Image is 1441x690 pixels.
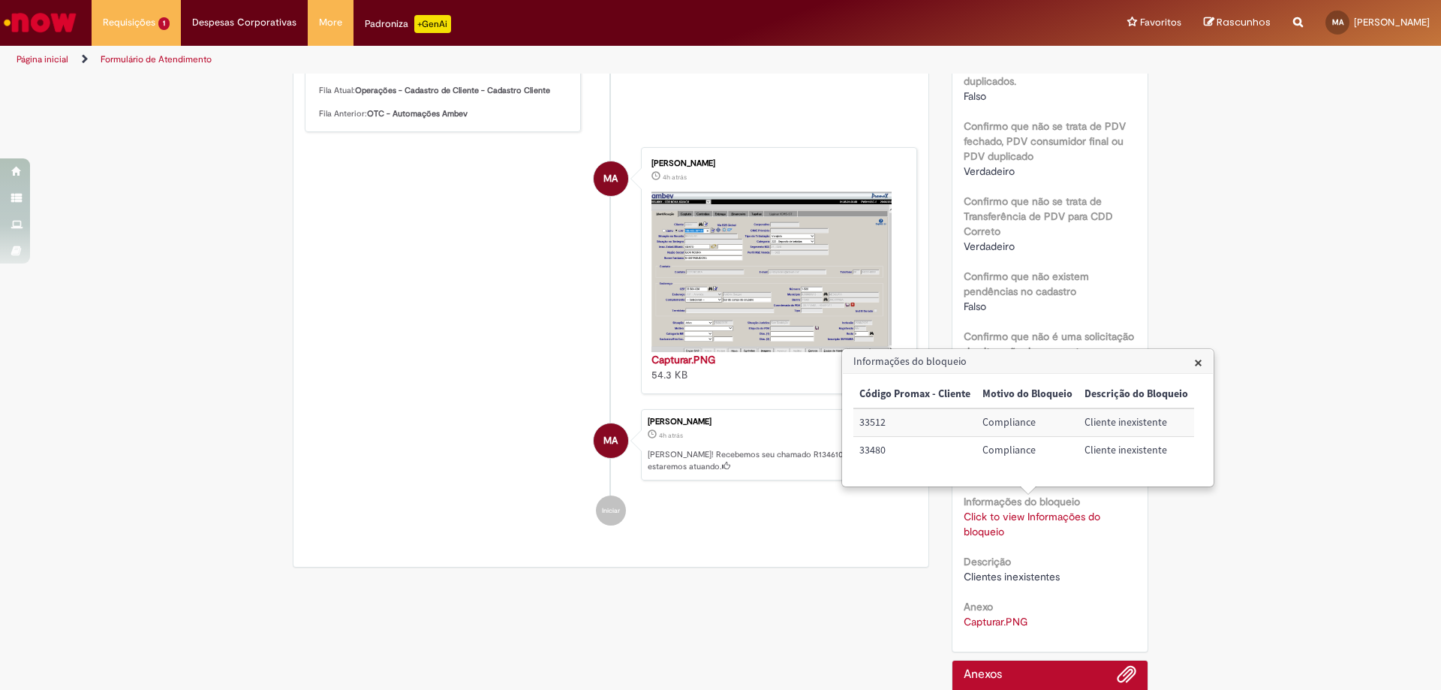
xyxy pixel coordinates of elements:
[1078,437,1194,464] td: Descrição do Bloqueio: Cliente inexistente
[1078,381,1194,408] th: Descrição do Bloqueio
[651,353,715,366] a: Capturar.PNG
[964,270,1089,298] b: Confirmo que não existem pendências no cadastro
[158,17,170,30] span: 1
[1217,15,1271,29] span: Rascunhos
[1078,408,1194,436] td: Descrição do Bloqueio: Cliente inexistente
[1194,354,1202,370] button: Close
[11,46,949,74] ul: Trilhas de página
[964,119,1126,163] b: Confirmo que não se trata de PDV fechado, PDV consumidor final ou PDV duplicado
[853,381,976,408] th: Código Promax - Cliente
[192,15,296,30] span: Despesas Corporativas
[964,330,1134,358] b: Confirmo que não é uma solicitação de alteração de segmento
[1354,16,1430,29] span: [PERSON_NAME]
[964,44,1133,88] b: Confirmo que o PDV não se encontra bloqueado, nem na lista de duplicados.
[841,348,1214,487] div: Informações do bloqueio
[603,423,618,459] span: MA
[964,194,1113,238] b: Confirmo que não se trata de Transferência de PDV para CDD Correto
[964,300,986,313] span: Falso
[2,8,79,38] img: ServiceNow
[976,408,1078,436] td: Motivo do Bloqueio: Compliance
[964,495,1080,508] b: Informações do bloqueio
[365,15,451,33] div: Padroniza
[659,431,683,440] span: 4h atrás
[1332,17,1343,27] span: MA
[659,431,683,440] time: 29/08/2025 09:29:12
[103,15,155,30] span: Requisições
[853,437,976,464] td: Código Promax - Cliente: 33480
[964,600,993,613] b: Anexo
[367,108,468,119] b: OTC - Automações Ambev
[603,161,618,197] span: MA
[976,381,1078,408] th: Motivo do Bloqueio
[594,423,628,458] div: Marlon de Almeida
[648,449,909,472] p: [PERSON_NAME]! Recebemos seu chamado R13461079 e em breve estaremos atuando.
[319,50,569,120] p: Olá, , Seu chamado foi transferido de fila. Fila Atual: Fila Anterior:
[101,53,212,65] a: Formulário de Atendimento
[964,164,1015,178] span: Verdadeiro
[1194,352,1202,372] span: ×
[17,53,68,65] a: Página inicial
[648,417,909,426] div: [PERSON_NAME]
[319,15,342,30] span: More
[976,437,1078,464] td: Motivo do Bloqueio: Compliance
[663,173,687,182] time: 29/08/2025 09:29:09
[305,409,917,481] li: Marlon de Almeida
[355,85,550,96] b: Operações - Cadastro de Cliente - Cadastro Cliente
[414,15,451,33] p: +GenAi
[964,89,986,103] span: Falso
[964,510,1100,538] a: Click to view Informações do bloqueio
[964,555,1011,568] b: Descrição
[853,408,976,436] td: Código Promax - Cliente: 33512
[843,350,1213,374] h3: Informações do bloqueio
[594,161,628,196] div: Marlon de Almeida
[1140,15,1181,30] span: Favoritos
[964,240,1015,253] span: Verdadeiro
[1204,16,1271,30] a: Rascunhos
[964,615,1027,628] a: Download de Capturar.PNG
[964,668,1002,682] h2: Anexos
[651,159,901,168] div: [PERSON_NAME]
[663,173,687,182] span: 4h atrás
[964,570,1060,583] span: Clientes inexistentes
[651,352,901,382] div: 54.3 KB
